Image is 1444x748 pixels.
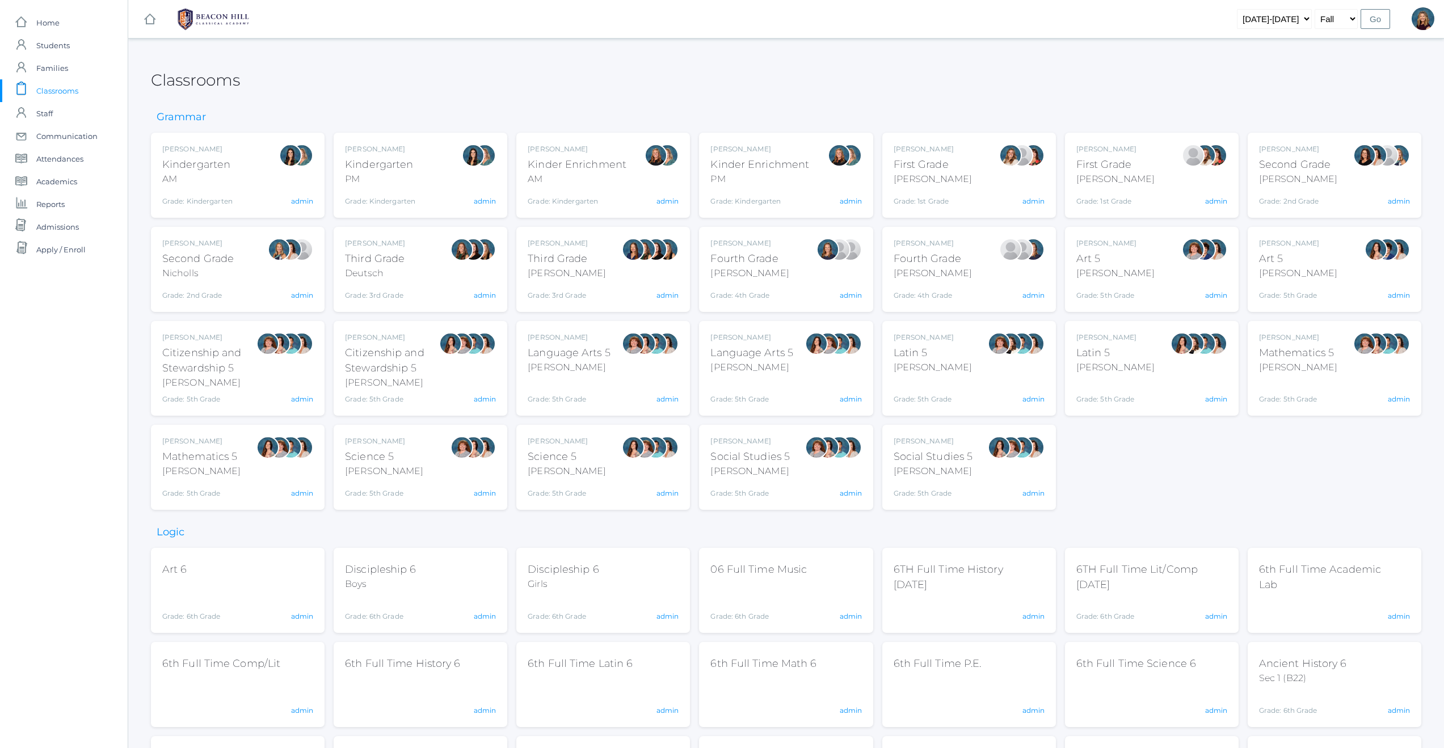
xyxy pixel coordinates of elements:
div: Grade: Kindergarten [345,191,415,206]
div: [PERSON_NAME] [1259,172,1337,186]
img: 1_BHCALogos-05.png [171,5,256,33]
div: Katie Watters [462,238,485,261]
div: Emily Balli [1353,144,1376,167]
div: Grade: 6th Grade [345,595,416,622]
a: admin [291,197,313,205]
div: Third Grade [345,251,405,267]
div: Cari Burke [291,436,313,459]
div: Grade: 4th Grade [894,285,972,301]
div: Sarah Bence [816,332,839,355]
div: [PERSON_NAME] [162,144,233,154]
span: Reports [36,193,65,215]
div: Grade: 6th Grade [1259,690,1347,716]
div: [PERSON_NAME] [528,238,606,248]
div: Citizenship and Stewardship 5 [162,345,256,376]
div: [PERSON_NAME] [528,436,606,446]
div: Kinder Enrichment [710,157,809,172]
div: Grade: 3rd Grade [345,285,405,301]
div: Grade: 5th Grade [1076,379,1155,404]
div: Grade: 5th Grade [162,394,256,404]
div: [PERSON_NAME] [528,144,626,154]
div: First Grade [894,157,972,172]
div: [PERSON_NAME] [345,464,423,478]
div: [PERSON_NAME] [710,436,790,446]
div: Andrea Deutsch [451,238,473,261]
div: Citizenship and Stewardship 5 [345,345,439,376]
div: Grade: 5th Grade [710,379,793,404]
a: admin [1205,197,1227,205]
div: Latin 5 [1076,345,1155,361]
div: Grade: 6th Grade [710,582,807,622]
a: admin [291,612,313,620]
div: Cari Burke [473,436,496,459]
div: [PERSON_NAME] [162,238,234,248]
a: admin [474,612,496,620]
a: admin [1022,291,1045,299]
div: Grade: 5th Grade [162,483,241,498]
div: Grade: 2nd Grade [162,285,234,301]
div: [PERSON_NAME] [345,436,423,446]
div: 6th Full Time Academic Lab [1259,562,1399,593]
div: Sec 1 (B22) [1259,671,1347,685]
div: Cari Burke [1387,238,1410,261]
a: admin [1205,395,1227,403]
div: Grade: Kindergarten [528,191,626,206]
a: admin [1022,395,1045,403]
div: Courtney Nicholls [268,238,291,261]
div: Grade: 5th Grade [528,483,606,498]
div: Maureen Doyle [473,144,496,167]
a: admin [840,612,862,620]
div: Westen Taylor [1376,332,1399,355]
span: Attendances [36,147,83,170]
div: Sarah Armstrong [1376,144,1399,167]
div: Jaimie Watson [1182,144,1205,167]
div: Art 6 [162,562,221,577]
a: admin [656,706,679,715]
div: Ellie Bradley [816,238,839,261]
div: Sarah Bence [451,332,473,355]
div: Cari Burke [1205,238,1227,261]
div: Liv Barber [1193,144,1216,167]
div: Fourth Grade [710,251,789,267]
div: Grade: 5th Grade [528,379,611,404]
div: Carolyn Sugimoto [1193,238,1216,261]
div: Westen Taylor [279,332,302,355]
span: Students [36,34,70,57]
div: [PERSON_NAME] [345,332,439,343]
div: Ancient History 6 [1259,656,1347,671]
a: admin [1205,291,1227,299]
div: [PERSON_NAME] [162,332,256,343]
div: Grade: 5th Grade [345,394,439,404]
div: Mathematics 5 [1259,345,1337,361]
div: Art 5 [1076,251,1155,267]
div: Rebecca Salazar [1365,332,1387,355]
div: Nicole Dean [828,144,851,167]
div: Kindergarten [345,157,415,172]
div: Sarah Bence [999,436,1022,459]
div: Maureen Doyle [656,144,679,167]
div: Lydia Chaffin [999,238,1022,261]
a: admin [1388,706,1410,715]
span: Communication [36,125,98,147]
a: admin [474,197,496,205]
div: Westen Taylor [1193,332,1216,355]
div: Jaimie Watson [1011,144,1033,167]
div: Rebecca Salazar [1171,332,1193,355]
div: 6TH Full Time History [DATE] [894,562,1033,593]
div: Deutsch [345,267,405,280]
div: Rebecca Salazar [805,332,828,355]
div: 6th Full Time Comp/Lit [162,656,280,671]
div: Grade: 3rd Grade [528,285,606,301]
div: Westen Taylor [1011,436,1033,459]
div: [PERSON_NAME] [894,464,973,478]
div: PM [345,172,415,186]
div: [PERSON_NAME] [1259,144,1337,154]
div: [PERSON_NAME] [710,144,809,154]
div: Boys [345,577,416,591]
div: 6th Full Time P.E. [894,656,982,671]
a: admin [1022,612,1045,620]
div: [PERSON_NAME] [345,144,415,154]
div: Grade: Kindergarten [710,191,809,206]
h3: Grammar [151,112,212,123]
span: Classrooms [36,79,78,102]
